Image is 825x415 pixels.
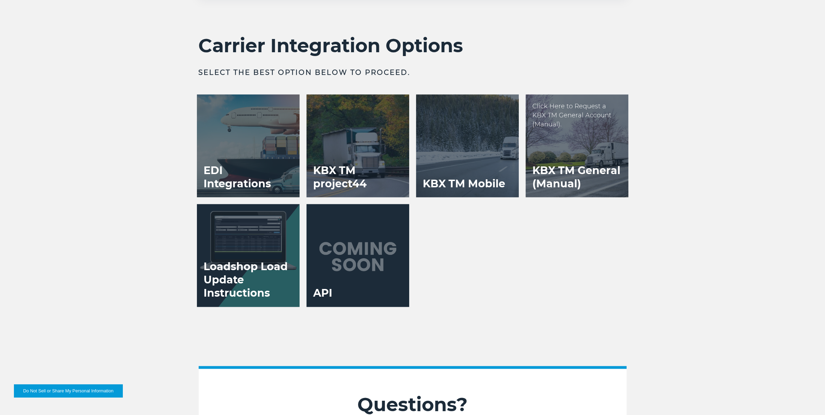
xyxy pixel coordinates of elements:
[416,95,519,197] a: KBX TM Mobile
[307,157,409,197] h3: KBX TM project44
[533,102,621,129] p: Click Here to Request a KBX TM General Account (Manual).
[416,170,513,197] h3: KBX TM Mobile
[307,95,409,197] a: KBX TM project44
[199,68,627,77] h3: Select the best option below to proceed.
[526,95,628,197] a: KBX TM General (Manual)
[197,157,300,197] h3: EDI Integrations
[197,253,300,307] h3: Loadshop Load Update Instructions
[197,95,300,197] a: EDI Integrations
[197,204,300,307] a: Loadshop Load Update Instructions
[526,157,628,197] h3: KBX TM General (Manual)
[14,384,123,398] button: Do Not Sell or Share My Personal Information
[199,34,627,57] h2: Carrier Integration Options
[307,204,409,307] a: API
[307,280,340,307] h3: API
